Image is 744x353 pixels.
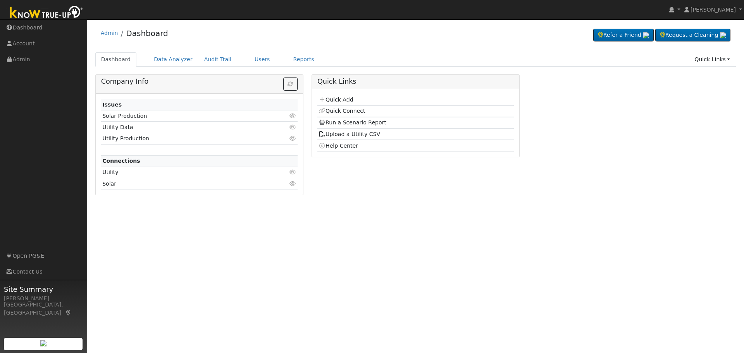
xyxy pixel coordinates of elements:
strong: Connections [102,158,140,164]
a: Map [65,310,72,316]
strong: Issues [102,102,122,108]
a: Quick Links [689,52,736,67]
h5: Company Info [101,77,298,86]
td: Utility Data [101,122,266,133]
img: retrieve [643,32,649,38]
td: Utility Production [101,133,266,144]
a: Upload a Utility CSV [319,131,380,137]
i: Click to view [289,136,296,141]
a: Reports [288,52,320,67]
div: [PERSON_NAME] [4,294,83,303]
h5: Quick Links [317,77,514,86]
a: Quick Connect [319,108,365,114]
a: Dashboard [95,52,137,67]
i: Click to view [289,181,296,186]
i: Click to view [289,169,296,175]
span: [PERSON_NAME] [691,7,736,13]
td: Utility [101,167,266,178]
a: Quick Add [319,96,353,103]
a: Request a Cleaning [655,29,730,42]
td: Solar [101,178,266,189]
span: Site Summary [4,284,83,294]
i: Click to view [289,124,296,130]
img: Know True-Up [6,4,87,22]
a: Dashboard [126,29,168,38]
td: Solar Production [101,110,266,122]
a: Refer a Friend [593,29,654,42]
a: Admin [101,30,118,36]
img: retrieve [40,340,46,346]
a: Data Analyzer [148,52,198,67]
a: Help Center [319,143,358,149]
div: [GEOGRAPHIC_DATA], [GEOGRAPHIC_DATA] [4,301,83,317]
i: Click to view [289,113,296,119]
a: Users [249,52,276,67]
img: retrieve [720,32,726,38]
a: Audit Trail [198,52,237,67]
a: Run a Scenario Report [319,119,386,126]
